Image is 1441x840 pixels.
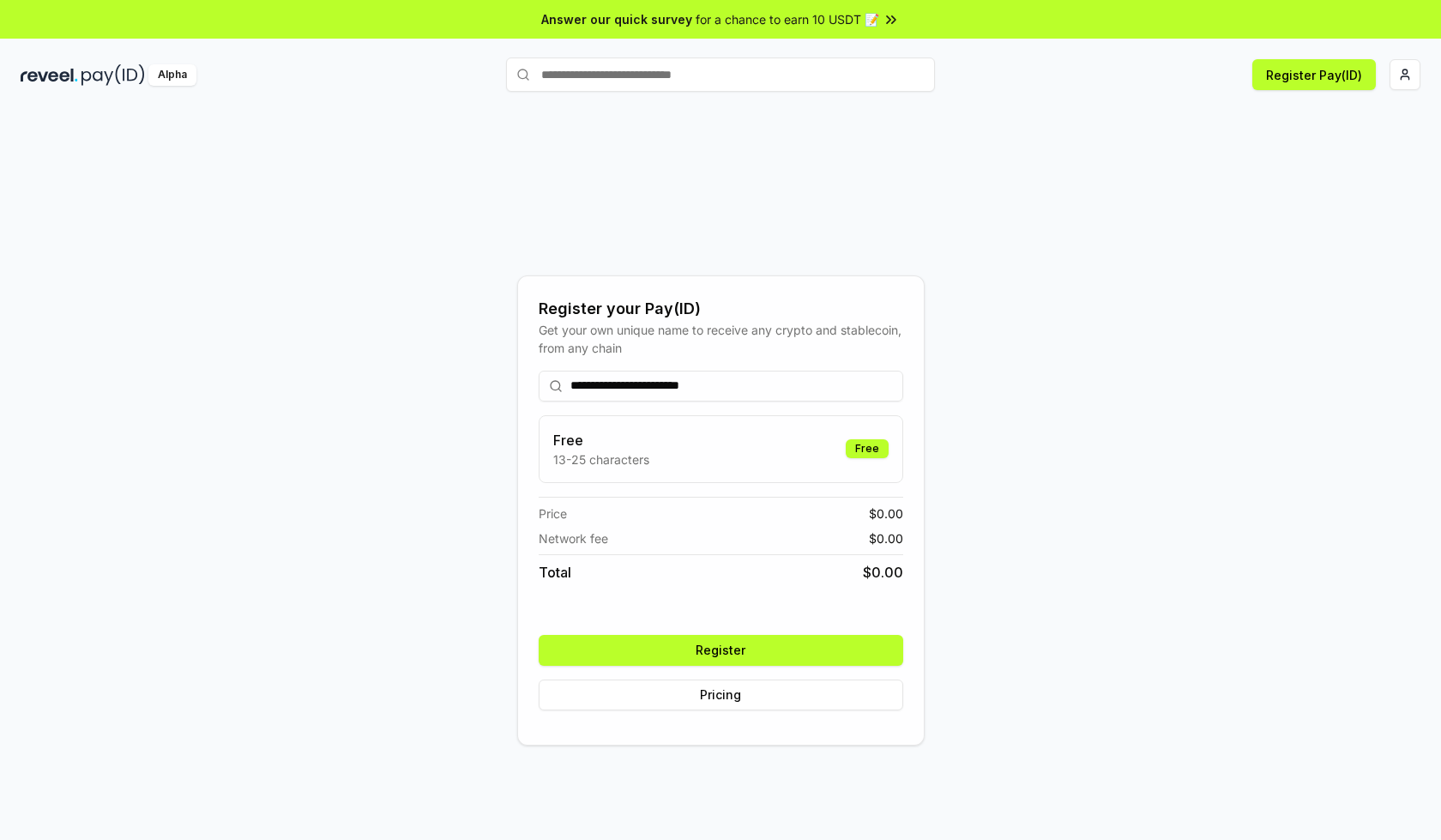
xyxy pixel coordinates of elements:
span: for a chance to earn 10 USDT 📝 [696,10,879,28]
button: Pricing [539,680,903,710]
div: Alpha [148,64,196,86]
span: Network fee [539,529,608,547]
span: $ 0.00 [869,505,903,523]
span: $ 0.00 [869,529,903,547]
div: Get your own unique name to receive any crypto and stablecoin, from any chain [539,321,903,357]
span: Answer our quick survey [541,10,692,28]
img: pay_id [81,64,145,86]
span: Price [539,505,567,523]
span: Total [539,562,571,583]
span: $ 0.00 [863,562,903,583]
div: Free [846,439,889,458]
div: Register your Pay(ID) [539,297,903,321]
h3: Free [553,430,649,450]
button: Register [539,635,903,666]
p: 13-25 characters [553,450,649,468]
button: Register Pay(ID) [1252,59,1376,90]
img: reveel_dark [21,64,78,86]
